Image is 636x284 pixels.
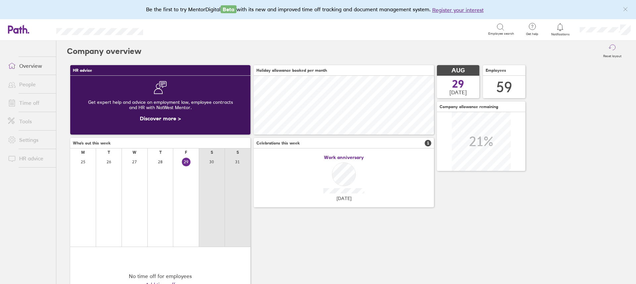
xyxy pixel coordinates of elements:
[425,140,431,146] span: 1
[3,59,56,72] a: Overview
[486,68,506,73] span: Employees
[337,196,351,201] span: [DATE]
[221,5,237,13] span: Beta
[256,68,327,73] span: Holiday allowance booked per month
[3,115,56,128] a: Tools
[161,26,178,32] div: Search
[211,150,213,155] div: S
[146,5,490,14] div: Be the first to try MentorDigital with its new and improved time off tracking and document manage...
[73,68,92,73] span: HR advice
[3,96,56,109] a: Time off
[185,150,187,155] div: F
[488,32,514,36] span: Employee search
[599,41,625,62] button: Reset layout
[3,152,56,165] a: HR advice
[73,141,111,145] span: Who's out this week
[159,150,162,155] div: T
[440,104,498,109] span: Company allowance remaining
[3,133,56,146] a: Settings
[432,6,484,14] button: Register your interest
[67,41,141,62] h2: Company overview
[237,150,239,155] div: S
[132,150,136,155] div: W
[451,67,465,74] span: AUG
[599,52,625,58] label: Reset layout
[256,141,300,145] span: Celebrations this week
[140,115,181,122] a: Discover more >
[450,89,467,95] span: [DATE]
[108,150,110,155] div: T
[76,94,245,115] div: Get expert help and advice on employment law, employee contracts and HR with NatWest Mentor.
[3,78,56,91] a: People
[496,79,512,96] div: 59
[521,32,543,36] span: Get help
[452,79,464,89] span: 29
[129,273,192,279] div: No time off for employees
[550,32,571,36] span: Notifications
[81,150,85,155] div: M
[324,155,364,160] span: Work anniversary
[550,22,571,36] a: Notifications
